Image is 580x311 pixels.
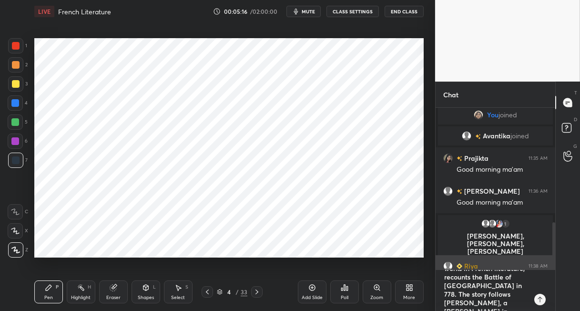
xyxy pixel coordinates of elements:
button: mute [286,6,321,17]
h6: Riya [462,261,478,271]
img: default.png [462,131,471,141]
div: LIVE [34,6,54,17]
img: default.png [487,219,497,228]
img: Learner_Badge_beginner_1_8b307cf2a0.svg [457,263,462,269]
div: Z [8,242,28,258]
h4: French Literature [58,7,111,16]
div: 11:35 AM [529,155,548,161]
p: G [573,143,577,150]
div: Add Slide [302,295,323,300]
img: no-rating-badge.077c3623.svg [475,134,481,139]
button: CLASS SETTINGS [326,6,379,17]
img: default.png [443,261,453,271]
div: 11:36 AM [529,188,548,194]
button: End Class [385,6,424,17]
textarea: The Song of [PERSON_NAME] (La Chanson de Roland) - c. [DATE] This epic poem, one of the oldest su... [443,270,529,311]
p: Chat [436,82,466,107]
span: joined [499,111,517,119]
div: 33 [241,288,247,296]
div: 3 [8,76,28,92]
img: a0ca88ec2068404b95467730ffbc029c.jpg [494,219,503,228]
div: 4 [224,289,234,295]
div: Highlight [71,295,91,300]
div: S [185,285,188,290]
div: Pen [44,295,53,300]
div: 6 [8,134,28,149]
span: Avantika [483,132,510,140]
div: Eraser [106,295,121,300]
div: Good morning ma'am [457,165,548,175]
span: mute [302,8,315,15]
span: joined [510,132,529,140]
div: Poll [341,295,348,300]
h6: [PERSON_NAME] [462,186,520,196]
div: More [403,295,415,300]
img: no-rating-badge.077c3623.svg [457,156,462,161]
div: Shapes [138,295,154,300]
div: grid [436,108,555,270]
img: a7ac6fe6eda44e07ab3709a94de7a6bd.jpg [474,110,483,120]
div: 5 [8,114,28,130]
img: default.png [443,187,453,196]
p: [PERSON_NAME], [PERSON_NAME], [PERSON_NAME] [444,232,547,255]
div: Good morning ma’am [457,198,548,207]
div: 4 [8,95,28,111]
p: D [574,116,577,123]
div: 1 [8,38,27,53]
div: 1 [500,219,510,228]
img: no-rating-badge.077c3623.svg [457,189,462,194]
div: Select [171,295,185,300]
div: / [236,289,239,295]
div: C [8,204,28,219]
div: 2 [8,57,28,73]
div: L [153,285,156,290]
div: H [88,285,91,290]
img: 3 [443,154,453,163]
div: P [56,285,59,290]
div: Zoom [370,295,383,300]
div: 7 [8,153,28,168]
span: You [487,111,499,119]
div: X [8,223,28,238]
img: default.png [480,219,490,228]
p: T [574,89,577,96]
div: 11:38 AM [529,263,548,269]
h6: Prajikta [462,153,488,163]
